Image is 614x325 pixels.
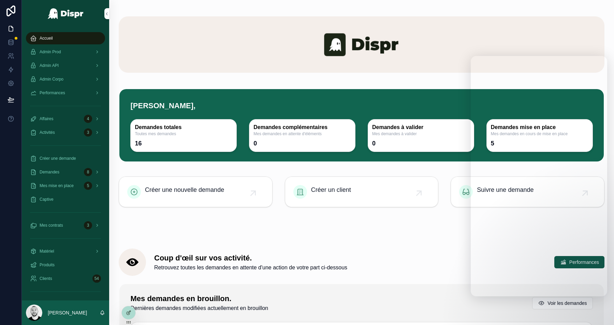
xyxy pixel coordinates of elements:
[47,8,84,19] img: App logo
[84,115,92,123] div: 4
[471,56,607,296] iframe: Intercom live chat
[285,177,438,207] a: Créer un client
[26,193,105,206] a: Captive
[119,16,604,73] img: banner-dispr.png
[130,294,268,304] h1: Mes demandes en brouillon.
[26,259,105,271] a: Produits
[26,272,105,285] a: Clients54
[130,95,593,110] h1: [PERSON_NAME],
[84,128,92,137] div: 3
[26,113,105,125] a: Affaires4
[26,219,105,231] a: Mes contrats3
[26,87,105,99] a: Performances
[26,180,105,192] a: Mes mise en place5
[40,63,59,68] span: Admin API
[84,221,92,229] div: 3
[40,49,61,55] span: Admin Prod
[311,185,351,195] span: Créer un client
[40,36,53,41] span: Accueil
[154,264,347,272] span: Retrouvez toutes les demandes en attente d'une action de votre part ci-dessous
[40,183,74,188] span: Mes mise en place
[26,32,105,44] a: Accueil
[591,302,607,318] iframe: Intercom live chat
[145,185,224,195] span: Créer une nouvelle demande
[135,139,142,147] div: 16
[451,177,604,207] a: Suivre une demande
[40,197,54,202] span: Captive
[253,139,257,147] div: 0
[40,249,54,254] span: Matériel
[40,223,63,228] span: Mes contrats
[26,46,105,58] a: Admin Prod
[40,169,59,175] span: Demandes
[135,124,232,131] h3: Demandes totales
[372,131,470,137] span: Mes demandes à valider
[26,245,105,257] a: Matériel
[48,309,87,316] p: [PERSON_NAME]
[135,131,232,137] span: Toutes mes demandes
[40,76,63,82] span: Admin Corpo
[22,27,109,300] div: scrollable content
[40,276,52,281] span: Clients
[26,126,105,139] a: Activités3
[253,131,351,137] span: Mes demandes en attente d'éléments
[84,168,92,176] div: 8
[40,90,65,96] span: Performances
[130,304,268,312] span: Dernières demandes modifiées actuellement en brouillon
[154,253,347,264] h1: Coup d'œil sur vos activité.
[40,262,55,268] span: Produits
[84,182,92,190] div: 5
[253,124,351,131] h3: Demandes complémentaires
[372,139,376,147] div: 0
[26,166,105,178] a: Demandes8
[40,156,76,161] span: Créer une demande
[532,297,593,309] button: Voir les demandes
[40,116,53,122] span: Affaires
[547,300,587,307] span: Voir les demandes
[26,152,105,165] a: Créer une demande
[372,124,470,131] h3: Demandes à valider
[40,130,55,135] span: Activités
[26,59,105,72] a: Admin API
[26,73,105,85] a: Admin Corpo
[92,274,101,283] div: 54
[119,177,272,207] a: Créer une nouvelle demande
